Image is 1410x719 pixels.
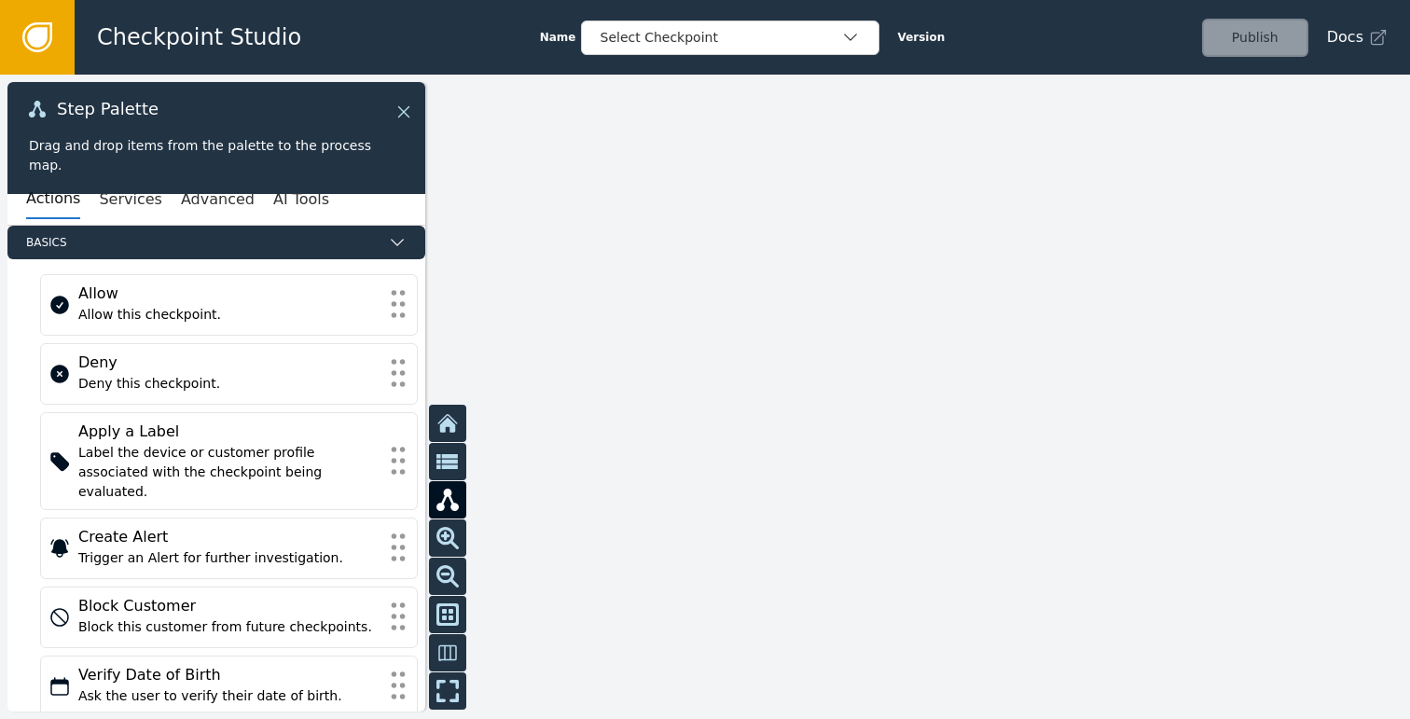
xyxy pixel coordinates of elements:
div: Allow this checkpoint. [78,305,380,325]
span: Checkpoint Studio [97,21,301,54]
div: Select Checkpoint [601,28,841,48]
div: Ask the user to verify their date of birth. [78,686,380,706]
span: Docs [1327,26,1363,48]
div: Trigger an Alert for further investigation. [78,548,380,568]
div: Create Alert [78,526,380,548]
div: Verify Date of Birth [78,664,380,686]
div: Block this customer from future checkpoints. [78,617,380,637]
div: Allow [78,283,380,305]
button: Advanced [181,180,255,219]
span: Step Palette [57,101,159,118]
button: Services [99,180,161,219]
div: Block Customer [78,595,380,617]
span: Basics [26,234,380,251]
button: Actions [26,180,80,219]
div: Apply a Label [78,421,380,443]
div: Label the device or customer profile associated with the checkpoint being evaluated. [78,443,380,502]
button: AI Tools [273,180,329,219]
span: Version [898,29,946,46]
div: Deny this checkpoint. [78,374,380,394]
div: Drag and drop items from the palette to the process map. [29,136,404,175]
div: Deny [78,352,380,374]
button: Select Checkpoint [581,21,879,55]
span: Name [540,29,576,46]
a: Docs [1327,26,1388,48]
